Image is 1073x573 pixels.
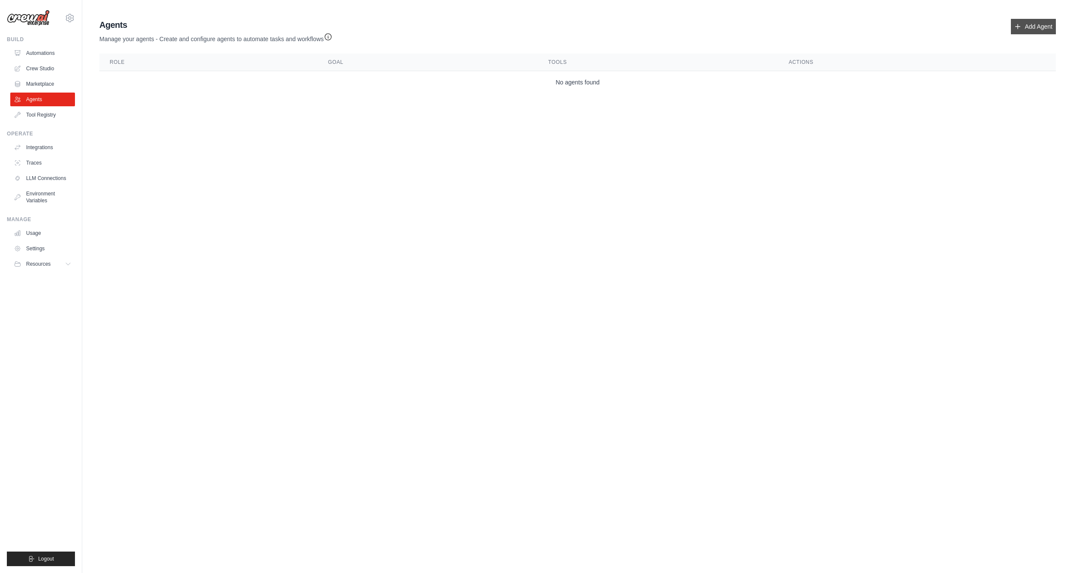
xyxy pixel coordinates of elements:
a: Integrations [10,141,75,154]
th: Tools [538,54,778,71]
th: Goal [318,54,538,71]
img: Logo [7,10,50,26]
a: Usage [10,226,75,240]
div: Manage [7,216,75,223]
td: No agents found [99,71,1056,94]
div: Operate [7,130,75,137]
a: Automations [10,46,75,60]
a: Crew Studio [10,62,75,75]
button: Resources [10,257,75,271]
a: Agents [10,93,75,106]
th: Actions [778,54,1056,71]
button: Logout [7,552,75,566]
div: Build [7,36,75,43]
a: LLM Connections [10,171,75,185]
p: Manage your agents - Create and configure agents to automate tasks and workflows [99,31,332,43]
a: Add Agent [1011,19,1056,34]
h2: Agents [99,19,332,31]
a: Environment Variables [10,187,75,207]
span: Resources [26,261,51,267]
th: Role [99,54,318,71]
a: Traces [10,156,75,170]
a: Marketplace [10,77,75,91]
a: Settings [10,242,75,255]
span: Logout [38,555,54,562]
a: Tool Registry [10,108,75,122]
